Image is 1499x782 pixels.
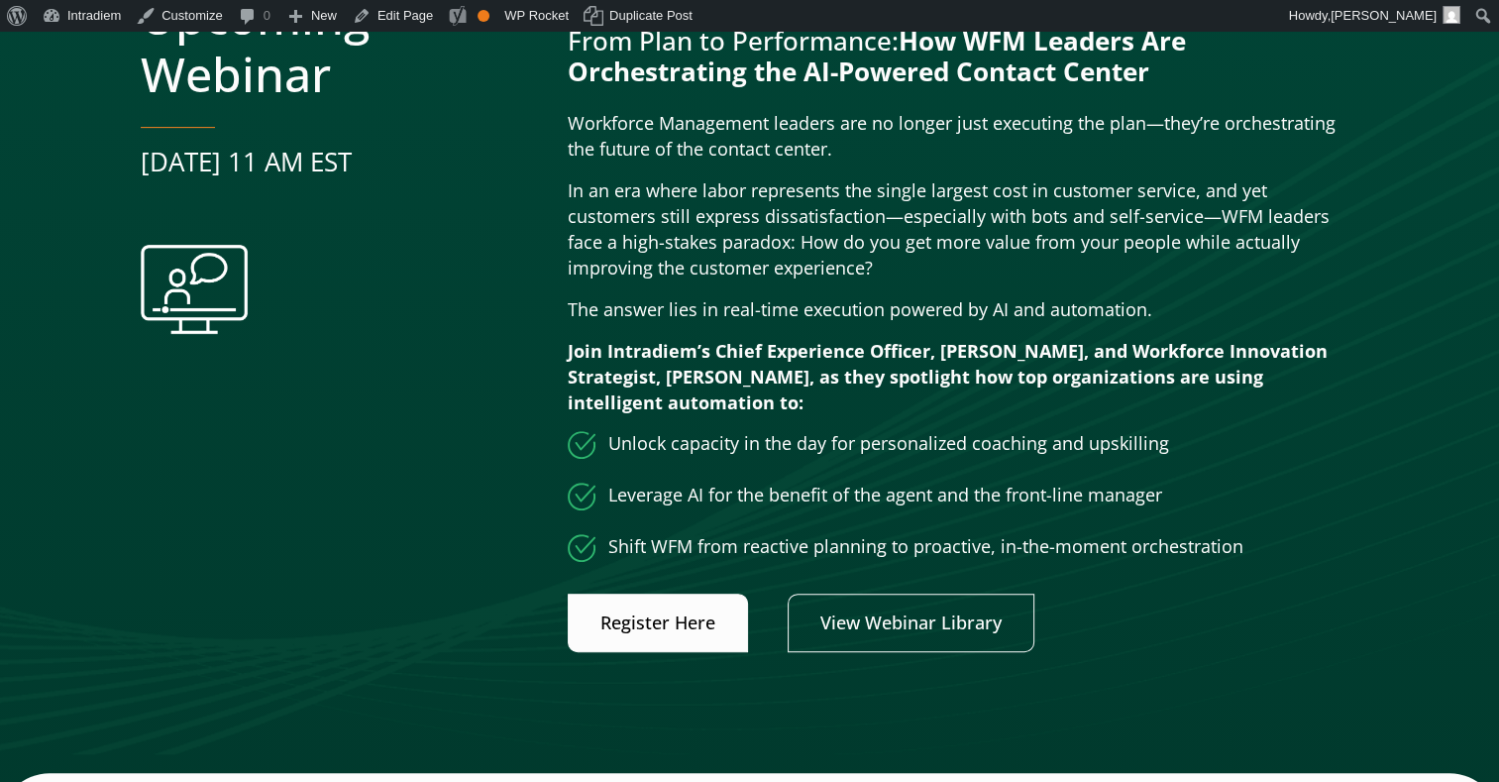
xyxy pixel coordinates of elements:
h3: From Plan to Performance: [568,26,1359,87]
p: In an era where labor represents the single largest cost in customer service, and yet customers s... [568,178,1359,281]
span: [PERSON_NAME] [1331,8,1437,23]
strong: How WFM Leaders Are Orchestrating the AI-Powered Contact Center [568,23,1186,89]
a: Link opens in a new window [568,594,748,652]
li: Unlock capacity in the day for personalized coaching and upskilling [568,431,1359,459]
strong: Join Intradiem’s Chief Experience Officer, [PERSON_NAME], and Workforce Innovation Strategist, [P... [568,339,1328,414]
li: Shift WFM from reactive planning to proactive, in-the-moment orchestration [568,534,1359,562]
li: Leverage AI for the benefit of the agent and the front-line manager [568,483,1359,510]
p: Workforce Management leaders are no longer just executing the plan—they’re orchestrating the futu... [568,111,1359,163]
div: OK [478,10,489,22]
p: [DATE] 11 AM EST [141,144,536,180]
a: Link opens in a new window [788,594,1034,652]
p: The answer lies in real-time execution powered by AI and automation. [568,297,1359,323]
